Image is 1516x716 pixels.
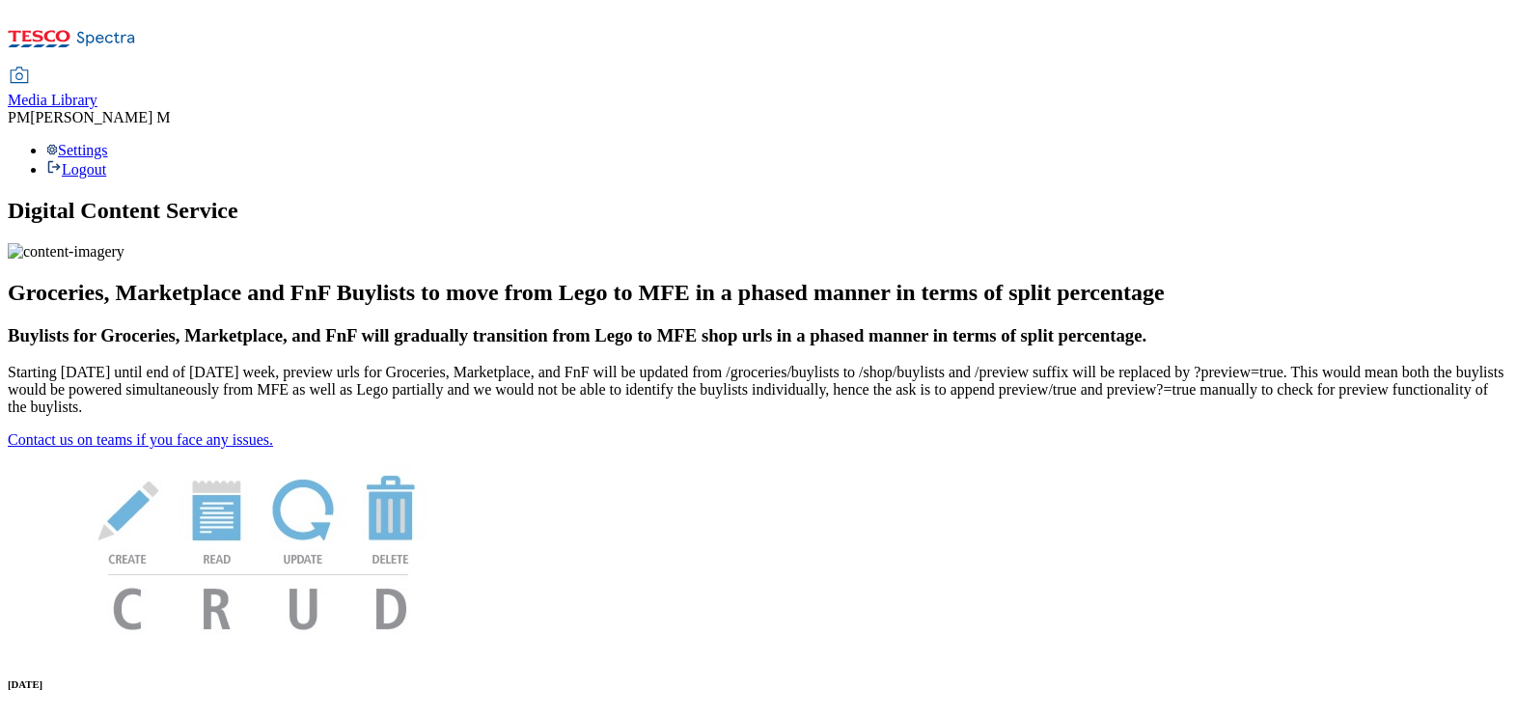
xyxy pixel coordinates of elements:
span: Media Library [8,92,97,108]
p: Starting [DATE] until end of [DATE] week, preview urls for Groceries, Marketplace, and FnF will b... [8,364,1508,416]
h3: Buylists for Groceries, Marketplace, and FnF will gradually transition from Lego to MFE shop urls... [8,325,1508,346]
a: Contact us on teams if you face any issues. [8,431,273,448]
a: Settings [46,142,108,158]
img: News Image [8,449,510,650]
span: [PERSON_NAME] M [30,109,170,125]
span: PM [8,109,30,125]
a: Media Library [8,69,97,109]
h2: Groceries, Marketplace and FnF Buylists to move from Lego to MFE in a phased manner in terms of s... [8,280,1508,306]
a: Logout [46,161,106,178]
h6: [DATE] [8,678,1508,690]
h1: Digital Content Service [8,198,1508,224]
img: content-imagery [8,243,124,261]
